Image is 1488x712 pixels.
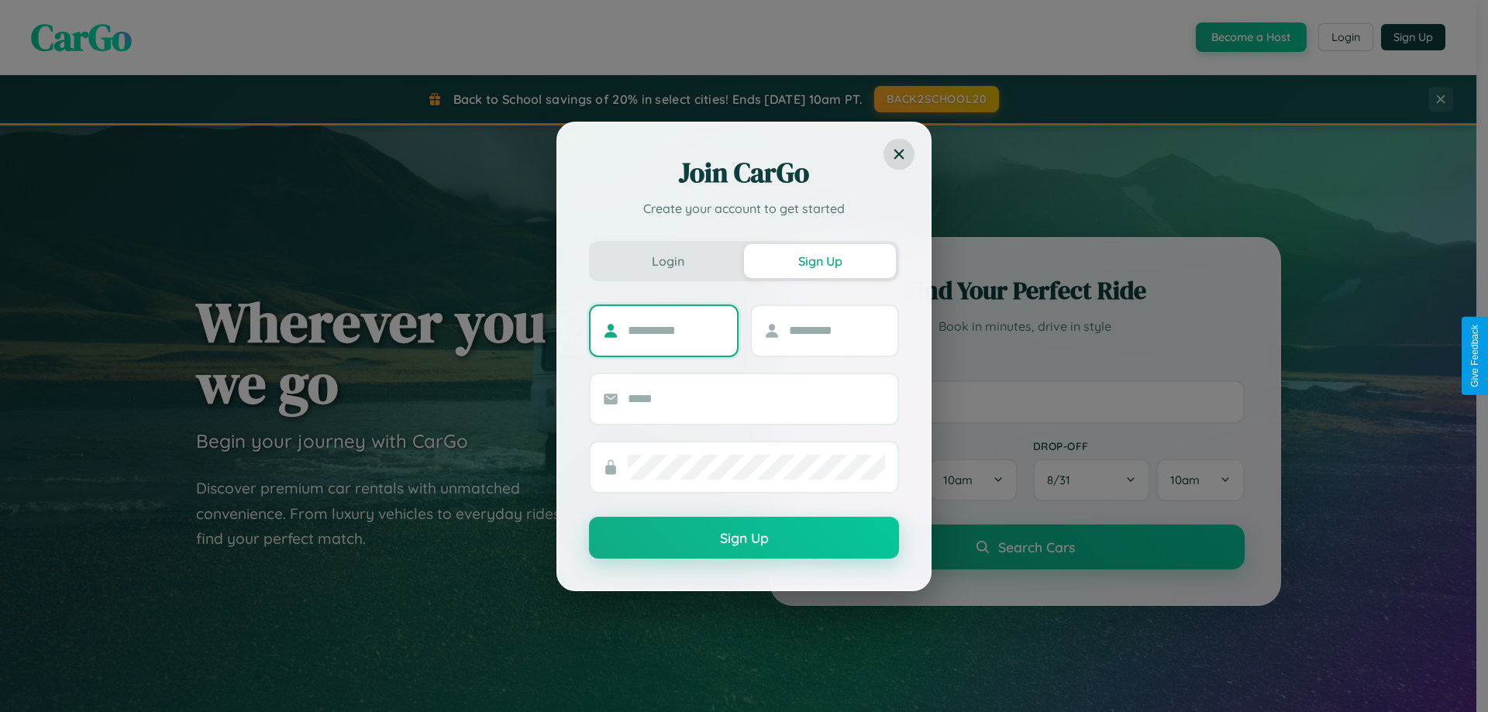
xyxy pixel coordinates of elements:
[589,199,899,218] p: Create your account to get started
[1469,325,1480,387] div: Give Feedback
[589,517,899,559] button: Sign Up
[589,154,899,191] h2: Join CarGo
[592,244,744,278] button: Login
[744,244,896,278] button: Sign Up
